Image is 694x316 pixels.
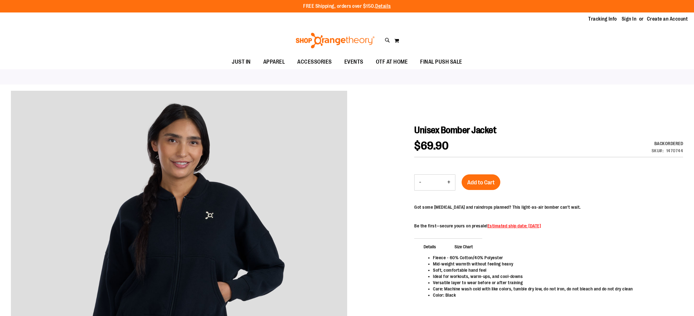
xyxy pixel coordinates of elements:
a: OTF AT HOME [370,55,414,69]
a: Sign In [622,16,637,22]
li: Fleece - 60% Cotton/40% Polyester [433,255,677,261]
button: Decrease product quantity [415,175,426,190]
a: FINAL PUSH SALE [414,55,468,69]
div: Backordered [652,140,683,147]
button: Add to Cart [462,174,500,190]
li: Soft, comfortable hand feel [433,267,677,273]
a: EVENTS [338,55,370,69]
img: Shop Orangetheory [295,33,376,48]
p: Be the first—secure yours on presale! [414,223,581,229]
a: JUST IN [226,55,257,69]
span: JUST IN [232,55,251,69]
span: $69.90 [414,139,449,152]
span: Estimated ship date: [DATE] [488,223,541,228]
div: Availability [652,140,683,147]
li: Mid-weight warmth without feeling heavy [433,261,677,267]
li: Versatile layer to wear before or after training [433,280,677,286]
p: Got some [MEDICAL_DATA] and raindrops planned? This light-as-air bomber can't wait. [414,204,581,210]
span: APPAREL [263,55,285,69]
span: ACCESSORIES [297,55,332,69]
span: Details [414,238,445,255]
span: Size Chart [445,238,482,255]
a: APPAREL [257,55,291,69]
span: EVENTS [344,55,363,69]
a: Details [375,3,391,9]
span: Add to Cart [467,179,495,186]
li: Color: Black [433,292,677,298]
p: FREE Shipping, orders over $150. [303,3,391,10]
span: FINAL PUSH SALE [420,55,462,69]
li: Care: Machine wash cold with like colors, tumble dry low, do not iron, do not bleach and do not d... [433,286,677,292]
a: Create an Account [647,16,688,22]
span: Unisex Bomber Jacket [414,125,496,135]
input: Product quantity [426,175,443,190]
a: Tracking Info [588,16,617,22]
button: Increase product quantity [443,175,455,190]
span: OTF AT HOME [376,55,408,69]
strong: SKU [652,148,664,153]
a: ACCESSORIES [291,55,338,69]
li: Ideal for workouts, warm-ups, and cool-downs [433,273,677,280]
div: 1470744 [666,148,683,154]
